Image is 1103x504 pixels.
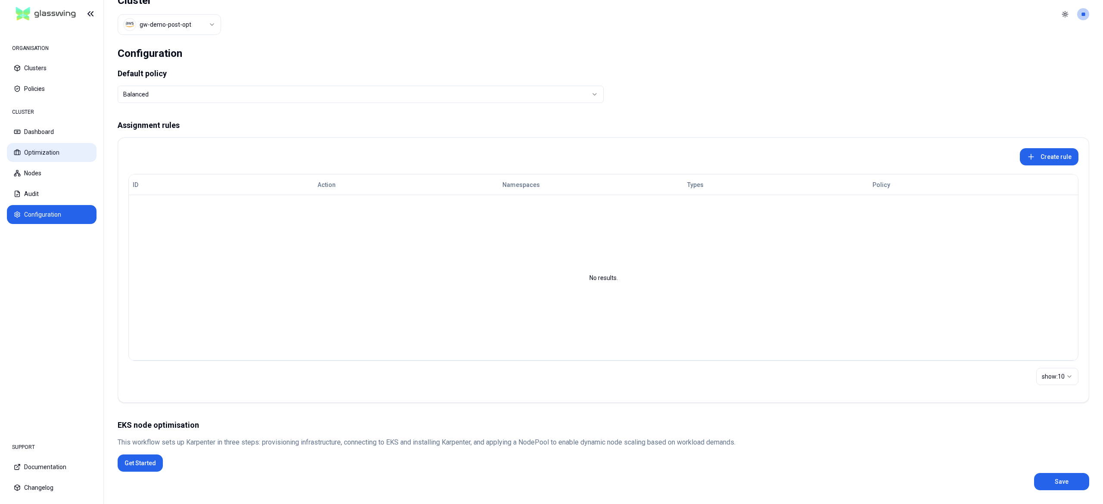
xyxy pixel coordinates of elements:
[118,120,1089,131] h1: Assignment rules
[687,180,864,189] div: Types
[7,457,97,476] button: Documentation
[118,14,221,35] button: Select a value
[7,478,97,497] button: Changelog
[133,176,138,193] button: ID
[7,439,97,456] div: SUPPORT
[140,20,191,29] div: gw-demo-post-opt
[7,40,97,57] div: ORGANISATION
[7,205,97,224] button: Configuration
[118,454,163,472] button: Get Started
[118,420,199,430] h1: EKS node optimisation
[125,20,134,29] img: aws
[129,195,1078,361] td: No results.
[7,122,97,141] button: Dashboard
[12,4,79,24] img: GlassWing
[1034,473,1089,490] button: Save
[118,437,735,448] p: This workflow sets up Karpenter in three steps: provisioning infrastructure, connecting to EKS an...
[872,176,890,193] button: Policy
[7,103,97,121] div: CLUSTER
[7,143,97,162] button: Optimization
[7,184,97,203] button: Audit
[1020,148,1078,165] button: Create rule
[318,176,336,193] button: Action
[7,59,97,78] button: Clusters
[118,68,1089,79] h1: Default policy
[118,45,182,62] div: Configuration
[7,79,97,98] button: Policies
[7,164,97,183] button: Nodes
[502,180,679,189] div: Namespaces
